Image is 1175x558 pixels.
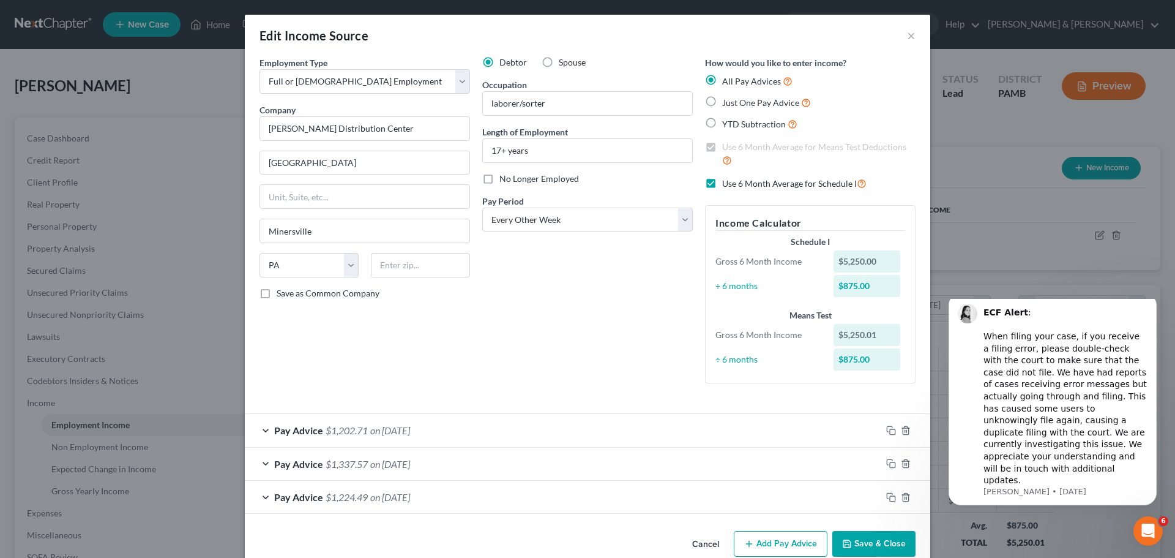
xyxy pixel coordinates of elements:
p: Message from Lindsey, sent 16w ago [53,187,217,198]
iframe: Intercom live chat [1133,516,1163,546]
span: Use 6 Month Average for Means Test Deductions [722,141,906,152]
span: Employment Type [259,58,327,68]
input: Unit, Suite, etc... [260,185,469,208]
input: Enter address... [260,151,469,175]
label: How would you like to enter income? [705,56,846,69]
span: $1,202.71 [326,424,368,436]
span: Just One Pay Advice [722,97,799,108]
span: Pay Advice [274,424,323,436]
input: ex: 2 years [483,139,692,162]
span: Pay Period [482,196,524,206]
span: Pay Advice [274,491,323,503]
label: Occupation [482,78,527,91]
iframe: Intercom notifications message [930,299,1175,552]
span: Use 6 Month Average for Schedule I [722,178,857,189]
div: $875.00 [834,349,901,371]
h5: Income Calculator [715,216,905,231]
span: $1,224.49 [326,491,368,503]
span: YTD Subtraction [722,119,786,129]
button: Save & Close [832,531,916,557]
button: Add Pay Advice [734,531,827,557]
div: Message content [53,2,217,186]
span: Save as Common Company [277,288,379,298]
span: Pay Advice [274,458,323,470]
div: Gross 6 Month Income [709,329,827,341]
div: Means Test [715,309,905,322]
span: $1,337.57 [326,458,368,470]
img: Profile image for Lindsey [28,5,47,25]
input: Search company by name... [259,116,470,141]
div: Gross 6 Month Income [709,255,827,268]
span: No Longer Employed [499,173,579,184]
label: Length of Employment [482,126,568,138]
input: Enter city... [260,219,469,243]
span: on [DATE] [370,491,410,503]
input: Enter zip... [371,253,470,277]
div: $5,250.00 [834,251,901,273]
span: on [DATE] [370,424,410,436]
span: All Pay Advices [722,76,781,86]
span: Company [259,105,296,115]
div: $5,250.01 [834,324,901,346]
span: 6 [1158,516,1168,526]
div: ÷ 6 months [709,280,827,292]
div: $875.00 [834,275,901,297]
b: ECF Alert [53,9,98,18]
span: on [DATE] [370,458,410,470]
button: × [907,28,916,43]
div: Schedule I [715,236,905,248]
span: Spouse [559,57,586,67]
button: Cancel [682,532,729,557]
div: : ​ When filing your case, if you receive a filing error, please double-check with the court to m... [53,8,217,188]
input: -- [483,92,692,115]
div: Edit Income Source [259,27,368,44]
span: Debtor [499,57,527,67]
div: ÷ 6 months [709,353,827,366]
